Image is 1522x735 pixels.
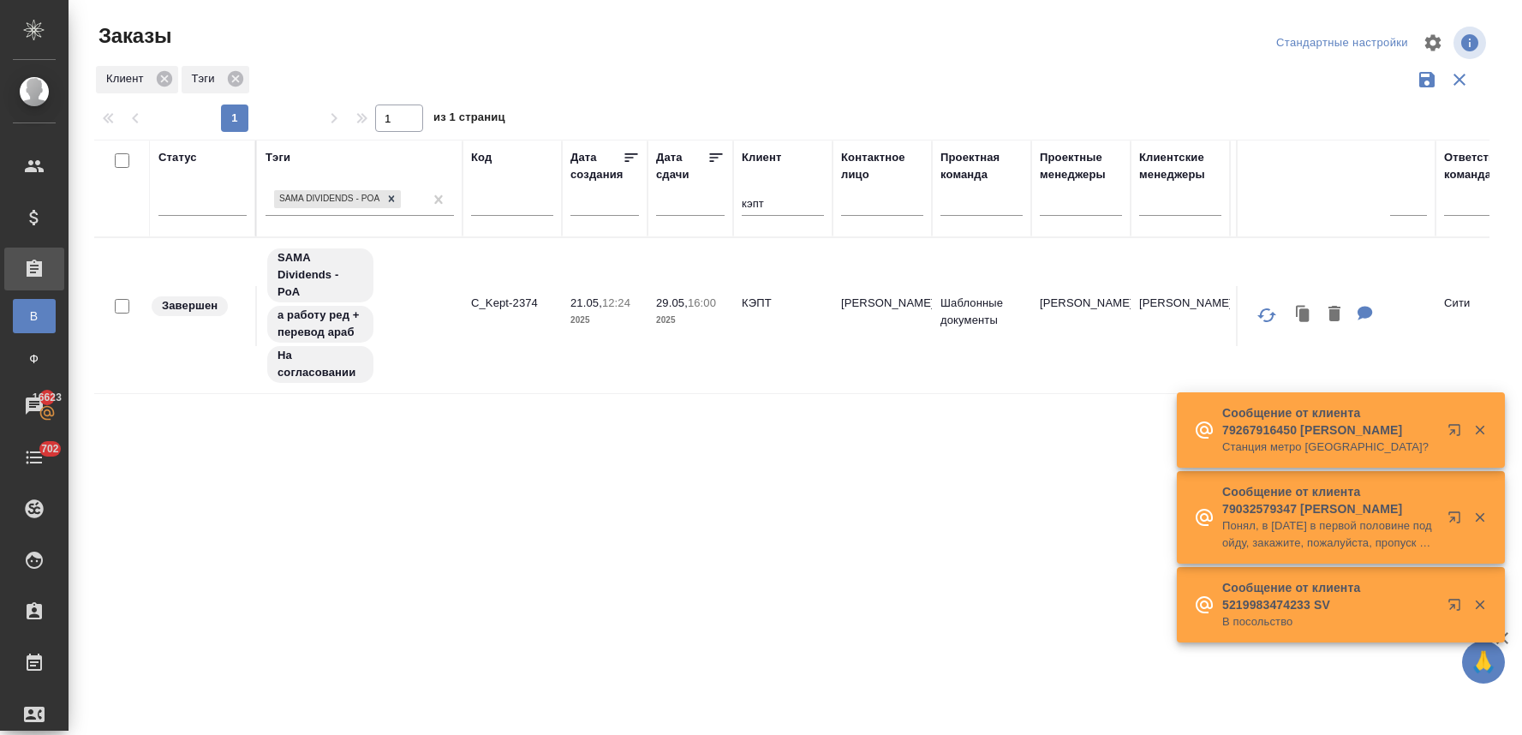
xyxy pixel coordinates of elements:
[1246,295,1287,336] button: Обновить
[1462,597,1497,612] button: Закрыть
[1272,30,1412,57] div: split button
[31,440,69,457] span: 702
[656,296,688,309] p: 29.05,
[158,149,197,166] div: Статус
[106,70,150,87] p: Клиент
[278,249,363,301] p: SAMA Dividends - PoA
[266,149,290,166] div: Тэги
[433,107,505,132] span: из 1 страниц
[278,307,363,341] p: а работу ред + перевод араб
[602,296,630,309] p: 12:24
[940,149,1023,183] div: Проектная команда
[272,188,403,210] div: SAMA Dividends - PoA
[1437,500,1478,541] button: Открыть в новой вкладке
[471,149,492,166] div: Код
[22,389,72,406] span: 16623
[841,149,923,183] div: Контактное лицо
[1453,27,1489,59] span: Посмотреть информацию
[570,149,623,183] div: Дата создания
[1139,149,1221,183] div: Клиентские менеджеры
[471,295,553,312] p: C_Kept-2374
[742,295,824,312] p: КЭПТ
[1222,517,1436,552] p: Понял, в [DATE] в первой половине подойду, закажите, пожалуйста, пропуск на [DATE] - [PERSON_NAME]
[21,350,47,367] span: Ф
[1443,63,1476,96] button: Сбросить фильтры
[1320,297,1349,332] button: Удалить
[4,436,64,479] a: 702
[833,286,932,346] td: [PERSON_NAME]
[1222,483,1436,517] p: Сообщение от клиента 79032579347 [PERSON_NAME]
[13,299,56,333] a: В
[1462,510,1497,525] button: Закрыть
[1031,286,1131,346] td: [PERSON_NAME]
[21,308,47,325] span: В
[1462,422,1497,438] button: Закрыть
[162,297,218,314] p: Завершен
[96,66,178,93] div: Клиент
[150,295,247,318] div: Выставляет КМ при направлении счета или после выполнения всех работ/сдачи заказа клиенту. Окончат...
[742,149,781,166] div: Клиент
[570,312,639,329] p: 2025
[1040,149,1122,183] div: Проектные менеджеры
[1222,613,1436,630] p: В посольство
[1222,439,1436,456] p: Станция метро [GEOGRAPHIC_DATA]?
[4,385,64,427] a: 16623
[656,149,707,183] div: Дата сдачи
[274,190,382,208] div: SAMA Dividends - PoA
[688,296,716,309] p: 16:00
[1222,579,1436,613] p: Сообщение от клиента 5219983474233 SV
[1411,63,1443,96] button: Сохранить фильтры
[1437,413,1478,454] button: Открыть в новой вкладке
[1412,22,1453,63] span: Настроить таблицу
[182,66,249,93] div: Тэги
[570,296,602,309] p: 21.05,
[94,22,171,50] span: Заказы
[1437,588,1478,629] button: Открыть в новой вкладке
[278,347,363,381] p: На согласовании
[13,342,56,376] a: Ф
[192,70,221,87] p: Тэги
[656,312,725,329] p: 2025
[1287,297,1320,332] button: Клонировать
[1222,404,1436,439] p: Сообщение от клиента 79267916450 [PERSON_NAME]
[1230,286,1435,346] td: (МБ) ООО "Монблан"
[932,286,1031,346] td: Шаблонные документы
[1131,286,1230,346] td: [PERSON_NAME]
